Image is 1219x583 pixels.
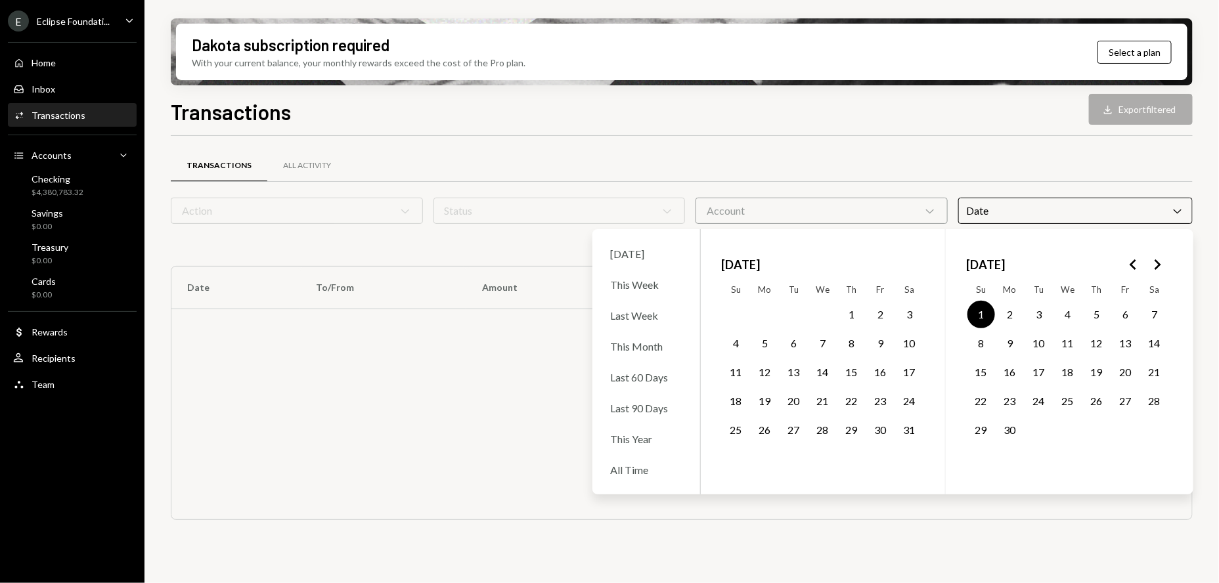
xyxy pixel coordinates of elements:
[32,353,76,364] div: Recipients
[1083,330,1111,357] button: Thursday, June 12th, 2025
[780,416,808,444] button: Tuesday, May 27th, 2025
[809,416,837,444] button: Wednesday, May 28th, 2025
[1140,279,1169,300] th: Saturday
[780,279,809,300] th: Tuesday
[996,330,1024,357] button: Monday, June 9th, 2025
[896,330,923,357] button: Saturday, May 10th, 2025
[603,425,690,453] div: This Year
[751,279,780,300] th: Monday
[1083,387,1111,415] button: Thursday, June 26th, 2025
[751,358,779,386] button: Monday, May 12th, 2025
[896,358,923,386] button: Saturday, May 17th, 2025
[967,279,1169,473] table: June 2025
[32,83,55,95] div: Inbox
[866,279,895,300] th: Friday
[1054,301,1082,328] button: Wednesday, June 4th, 2025
[8,103,137,127] a: Transactions
[1054,358,1082,386] button: Wednesday, June 18th, 2025
[8,204,137,235] a: Savings$0.00
[838,387,866,415] button: Thursday, May 22nd, 2025
[603,332,690,360] div: This Month
[838,358,866,386] button: Thursday, May 15th, 2025
[838,301,866,328] button: Thursday, May 1st, 2025
[300,267,466,309] th: To/From
[1025,330,1053,357] button: Tuesday, June 10th, 2025
[8,51,137,74] a: Home
[1122,253,1145,276] button: Go to the Previous Month
[1112,358,1140,386] button: Friday, June 20th, 2025
[32,221,63,232] div: $0.00
[751,330,779,357] button: Monday, May 5th, 2025
[722,279,751,300] th: Sunday
[8,11,29,32] div: E
[1112,330,1140,357] button: Friday, June 13th, 2025
[466,267,626,309] th: Amount
[1145,253,1169,276] button: Go to the Next Month
[867,416,895,444] button: Friday, May 30th, 2025
[809,387,837,415] button: Wednesday, May 21st, 2025
[8,238,137,269] a: Treasury$0.00
[8,372,137,396] a: Team
[996,301,1024,328] button: Monday, June 2nd, 2025
[32,276,56,287] div: Cards
[722,387,750,415] button: Sunday, May 18th, 2025
[1141,358,1168,386] button: Saturday, June 21st, 2025
[603,240,690,268] div: [DATE]
[967,250,1006,279] span: [DATE]
[1025,387,1053,415] button: Tuesday, June 24th, 2025
[967,358,995,386] button: Sunday, June 15th, 2025
[1112,301,1140,328] button: Friday, June 6th, 2025
[838,416,866,444] button: Thursday, May 29th, 2025
[967,279,996,300] th: Sunday
[722,416,750,444] button: Sunday, May 25th, 2025
[192,56,525,70] div: With your current balance, your monthly rewards exceed the cost of the Pro plan.
[967,330,995,357] button: Sunday, June 8th, 2025
[1054,387,1082,415] button: Wednesday, June 25th, 2025
[8,77,137,100] a: Inbox
[1141,301,1168,328] button: Saturday, June 7th, 2025
[1112,387,1140,415] button: Friday, June 27th, 2025
[780,330,808,357] button: Tuesday, May 6th, 2025
[996,416,1024,444] button: Monday, June 30th, 2025
[722,279,924,473] table: May 2025
[8,346,137,370] a: Recipients
[996,358,1024,386] button: Monday, June 16th, 2025
[171,267,300,309] th: Date
[8,320,137,343] a: Rewards
[32,379,55,390] div: Team
[267,149,347,183] a: All Activity
[603,301,690,330] div: Last Week
[32,110,85,121] div: Transactions
[283,160,331,171] div: All Activity
[32,242,68,253] div: Treasury
[967,301,995,328] button: Sunday, June 1st, 2025, selected
[32,326,68,337] div: Rewards
[603,363,690,391] div: Last 60 Days
[809,358,837,386] button: Wednesday, May 14th, 2025
[192,34,389,56] div: Dakota subscription required
[896,301,923,328] button: Saturday, May 3rd, 2025
[809,279,837,300] th: Wednesday
[958,198,1193,224] div: Date
[1054,330,1082,357] button: Wednesday, June 11th, 2025
[780,358,808,386] button: Tuesday, May 13th, 2025
[751,416,779,444] button: Monday, May 26th, 2025
[187,160,252,171] div: Transactions
[1082,279,1111,300] th: Thursday
[867,358,895,386] button: Friday, May 16th, 2025
[996,279,1025,300] th: Monday
[32,173,83,184] div: Checking
[867,387,895,415] button: Friday, May 23rd, 2025
[1025,358,1053,386] button: Tuesday, June 17th, 2025
[32,207,63,219] div: Savings
[1141,387,1168,415] button: Saturday, June 28th, 2025
[1097,41,1172,64] button: Select a plan
[996,387,1024,415] button: Monday, June 23rd, 2025
[1083,358,1111,386] button: Thursday, June 19th, 2025
[37,16,110,27] div: Eclipse Foundati...
[8,143,137,167] a: Accounts
[603,394,690,422] div: Last 90 Days
[751,387,779,415] button: Monday, May 19th, 2025
[1141,330,1168,357] button: Saturday, June 14th, 2025
[722,358,750,386] button: Sunday, May 11th, 2025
